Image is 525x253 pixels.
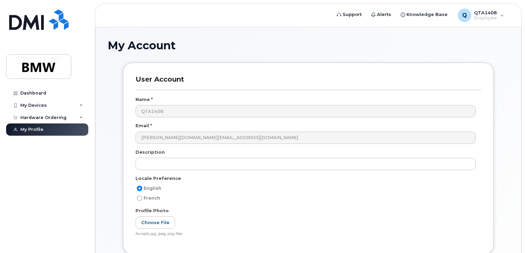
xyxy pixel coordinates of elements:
[135,175,181,182] label: Locale Preference
[135,122,152,129] label: Email *
[144,196,160,201] span: French
[135,149,165,155] label: Description
[135,232,476,237] div: Accepts jpg, jpeg, png files
[144,186,161,191] span: English
[108,39,509,51] h1: My Account
[135,216,175,229] label: Choose File
[135,207,169,214] label: Profile Photo
[137,186,142,191] input: English
[137,196,142,201] input: French
[135,96,153,103] label: Name *
[135,75,481,90] h3: User Account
